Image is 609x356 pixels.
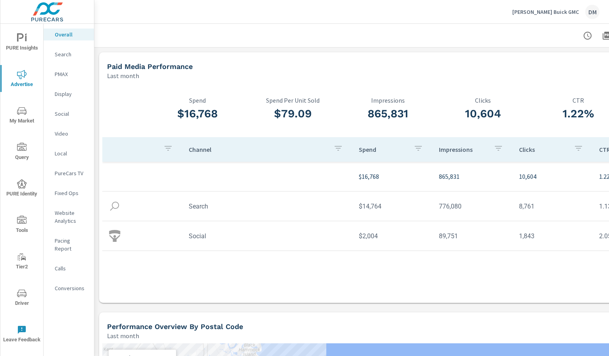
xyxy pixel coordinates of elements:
td: $14,764 [352,196,433,216]
h5: Paid Media Performance [107,62,193,71]
td: $2,004 [352,226,433,246]
p: [PERSON_NAME] Buick GMC [512,8,579,15]
h3: $79.09 [245,107,340,121]
p: PureCars TV [55,169,88,177]
p: Overall [55,31,88,38]
span: Driver [3,289,41,308]
p: $16,768 [359,172,426,181]
h3: 10,604 [435,107,530,121]
div: DM [585,5,599,19]
p: Last month [107,71,139,80]
span: Query [3,143,41,162]
div: PureCars TV [44,167,94,179]
div: Conversions [44,282,94,294]
h3: 865,831 [340,107,435,121]
div: PMAX [44,68,94,80]
span: Tools [3,216,41,235]
span: PURE Identity [3,179,41,199]
p: Conversions [55,284,88,292]
p: 10,604 [519,172,586,181]
p: Spend [150,97,245,104]
p: Impressions [439,145,487,153]
div: Overall [44,29,94,40]
p: Fixed Ops [55,189,88,197]
p: Display [55,90,88,98]
div: Search [44,48,94,60]
p: Channel [189,145,327,153]
span: PURE Insights [3,33,41,53]
img: icon-social.svg [109,230,121,242]
div: nav menu [0,24,43,352]
div: Social [44,108,94,120]
div: Fixed Ops [44,187,94,199]
td: Social [182,226,352,246]
p: Impressions [340,97,435,104]
td: 1,843 [513,226,593,246]
h3: $16,768 [150,107,245,121]
p: Spend [359,145,407,153]
div: Display [44,88,94,100]
p: Clicks [519,145,567,153]
td: Search [182,196,352,216]
p: Last month [107,331,139,341]
span: Advertise [3,70,41,89]
p: Clicks [435,97,530,104]
td: 8,761 [513,196,593,216]
p: Local [55,149,88,157]
p: Calls [55,264,88,272]
div: Calls [44,262,94,274]
img: icon-search.svg [109,200,121,212]
p: Social [55,110,88,118]
p: Video [55,130,88,138]
div: Video [44,128,94,140]
p: Spend Per Unit Sold [245,97,340,104]
p: Website Analytics [55,209,88,225]
p: PMAX [55,70,88,78]
p: Pacing Report [55,237,88,253]
span: My Market [3,106,41,126]
h5: Performance Overview By Postal Code [107,322,243,331]
div: Pacing Report [44,235,94,255]
p: 865,831 [439,172,506,181]
td: 776,080 [433,196,513,216]
span: Leave Feedback [3,325,41,345]
span: Tier2 [3,252,41,272]
div: Website Analytics [44,207,94,227]
div: Local [44,147,94,159]
td: 89,751 [433,226,513,246]
p: Search [55,50,88,58]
